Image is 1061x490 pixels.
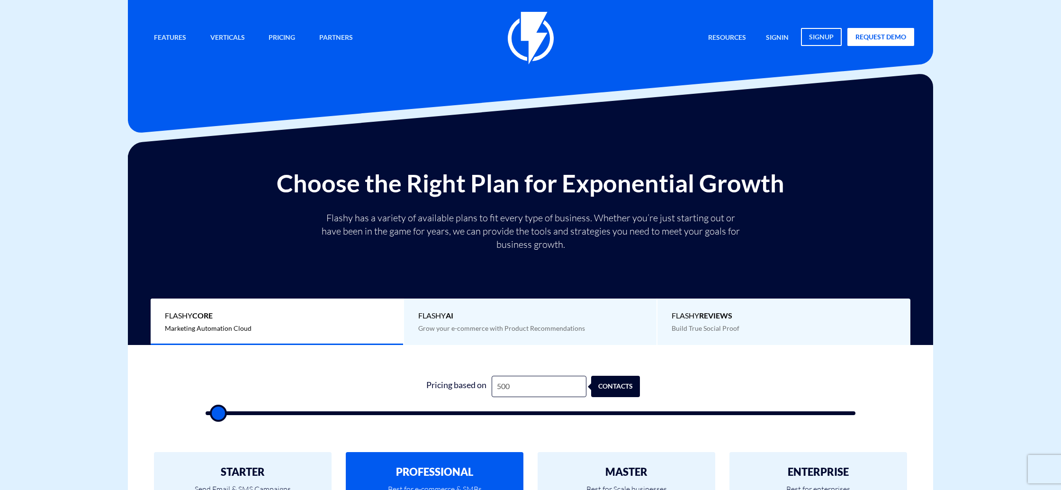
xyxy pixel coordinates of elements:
a: Features [147,28,193,48]
a: signin [759,28,796,48]
span: Build True Social Proof [672,324,739,332]
span: Flashy [165,310,389,321]
a: Pricing [261,28,302,48]
span: Marketing Automation Cloud [165,324,252,332]
h2: ENTERPRISE [744,466,893,478]
b: AI [446,311,453,320]
a: Verticals [203,28,252,48]
h2: Choose the Right Plan for Exponential Growth [135,170,926,197]
h2: STARTER [168,466,317,478]
h2: PROFESSIONAL [360,466,509,478]
a: Resources [701,28,753,48]
span: Flashy [418,310,642,321]
div: Pricing based on [421,376,492,397]
p: Flashy has a variety of available plans to fit every type of business. Whether you’re just starti... [317,211,744,251]
b: Core [192,311,213,320]
span: Grow your e-commerce with Product Recommendations [418,324,585,332]
span: Flashy [672,310,896,321]
h2: MASTER [552,466,701,478]
a: request demo [847,28,914,46]
div: contacts [597,376,646,397]
a: Partners [312,28,360,48]
b: REVIEWS [699,311,732,320]
a: signup [801,28,842,46]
